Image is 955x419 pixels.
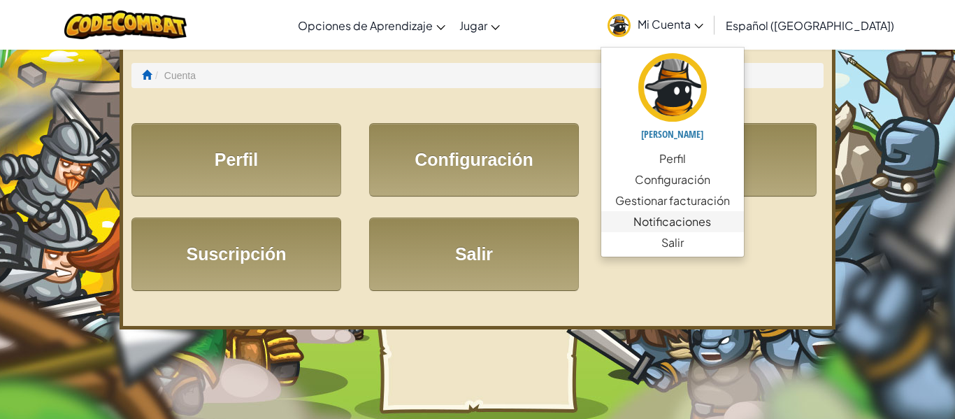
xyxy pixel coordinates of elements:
img: avatar [638,53,707,122]
a: Jugar [452,6,507,44]
img: CodeCombat logo [64,10,187,39]
a: Suscripción [131,218,341,291]
li: Cuenta [152,69,196,83]
span: Mi Cuenta [638,17,703,31]
h5: [PERSON_NAME] [615,129,730,139]
a: Perfil [601,148,744,169]
a: Gestionar facturación [601,190,744,211]
img: avatar [608,14,631,37]
span: Opciones de Aprendizaje [298,18,433,33]
span: Jugar [459,18,487,33]
span: Español ([GEOGRAPHIC_DATA]) [726,18,894,33]
a: Salir [601,232,744,253]
a: Español ([GEOGRAPHIC_DATA]) [719,6,901,44]
a: Notificaciones [601,211,744,232]
a: Configuración [369,123,579,197]
a: Opciones de Aprendizaje [291,6,452,44]
a: Salir [369,218,579,291]
a: [PERSON_NAME] [601,51,744,148]
span: Notificaciones [633,213,711,230]
a: Perfil [131,123,341,197]
a: Configuración [601,169,744,190]
a: Mi Cuenta [601,3,710,47]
